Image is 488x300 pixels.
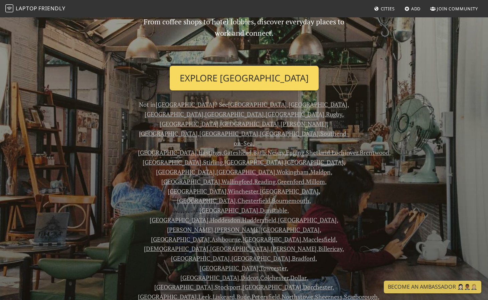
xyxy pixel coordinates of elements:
a: Bath [253,148,266,157]
a: LaptopFriendly LaptopFriendly [5,3,65,15]
a: [PERSON_NAME] [271,245,317,253]
a: Rugby [326,110,342,118]
a: Bradford [292,254,315,262]
a: [GEOGRAPHIC_DATA] [285,158,344,166]
img: LaptopFriendly [5,4,13,12]
a: Stockport [215,283,241,291]
a: Millom [306,178,325,186]
a: [DEMOGRAPHIC_DATA] [144,245,208,253]
a: Cities [371,3,397,15]
a: [GEOGRAPHIC_DATA] [228,100,287,108]
span: Cities [381,6,395,12]
a: Epping [286,148,304,157]
a: Explore [GEOGRAPHIC_DATA] [170,66,319,90]
a: [GEOGRAPHIC_DATA] [289,100,347,108]
a: Maldon [310,168,331,176]
a: [PERSON_NAME] [167,226,213,234]
a: Southend-on-Sea [234,129,349,147]
a: Brentwood [360,148,389,157]
a: Wallingford [221,178,253,186]
a: [GEOGRAPHIC_DATA] [143,158,201,166]
a: Didcot [241,274,259,282]
a: [GEOGRAPHIC_DATA] [278,216,337,224]
a: Ashbourne [211,235,241,243]
a: [GEOGRAPHIC_DATA] [216,168,275,176]
a: [GEOGRAPHIC_DATA] [150,216,208,224]
a: [PERSON_NAME] [281,120,327,128]
a: [GEOGRAPHIC_DATA] [171,254,230,262]
a: Join Community [428,3,481,15]
a: Wokingham [277,168,309,176]
a: Become an Ambassador 🤵🏻‍♀️🤵🏾‍♂️🤵🏼‍♀️ [384,281,481,293]
a: Chesterfield [237,197,270,205]
a: [GEOGRAPHIC_DATA] [200,264,259,272]
a: [GEOGRAPHIC_DATA] [177,197,236,205]
a: Hastings [198,148,222,157]
a: [GEOGRAPHIC_DATA] [180,274,239,282]
a: [GEOGRAPHIC_DATA] [242,235,301,243]
a: Macclesfield [303,235,336,243]
a: [GEOGRAPHIC_DATA] [199,206,258,214]
p: From coffee shops to hotel lobbies, discover everyday places to work and connect. [138,16,350,60]
a: [GEOGRAPHIC_DATA] [151,235,210,243]
a: Stirling [203,158,223,166]
a: Dorchester [303,283,332,291]
a: [GEOGRAPHIC_DATA] [160,120,218,128]
a: [GEOGRAPHIC_DATA] [199,129,258,137]
a: [GEOGRAPHIC_DATA] [210,245,269,253]
span: Join Community [437,6,478,12]
a: [GEOGRAPHIC_DATA] [220,120,279,128]
a: Huddersfield [242,216,276,224]
a: [GEOGRAPHIC_DATA] [156,168,215,176]
a: [GEOGRAPHIC_DATA] [145,110,203,118]
a: Dollar [290,274,306,282]
a: Colchester [260,274,289,282]
a: Greenford [277,178,304,186]
a: [GEOGRAPHIC_DATA] [138,148,197,157]
a: Dunstable [260,206,287,214]
a: [GEOGRAPHIC_DATA] [161,178,220,186]
a: Billericay [318,245,342,253]
a: [GEOGRAPHIC_DATA] [154,283,213,291]
a: Newry [268,148,284,157]
a: [GEOGRAPHIC_DATA] [205,110,264,118]
a: Shetland [306,148,330,157]
a: [GEOGRAPHIC_DATA] [260,129,319,137]
a: Hoddesdon [210,216,240,224]
a: [GEOGRAPHIC_DATA] [156,100,214,108]
a: [GEOGRAPHIC_DATA] [242,283,301,291]
a: Lochinver [332,148,358,157]
a: [GEOGRAPHIC_DATA] [168,187,226,195]
a: [GEOGRAPHIC_DATA] [224,158,283,166]
span: Laptop [16,5,37,12]
span: Friendly [38,5,65,12]
a: [GEOGRAPHIC_DATA] [231,254,290,262]
span: Add [411,6,421,12]
a: Gateshead [223,148,252,157]
a: Towcester [260,264,287,272]
a: Add [402,3,424,15]
a: Reading [254,178,276,186]
a: [GEOGRAPHIC_DATA] [266,110,324,118]
a: [GEOGRAPHIC_DATA] [139,129,198,137]
a: Bournemouth [272,197,309,205]
a: [PERSON_NAME][GEOGRAPHIC_DATA] [215,226,320,234]
a: Winchester [228,187,258,195]
a: [GEOGRAPHIC_DATA] [260,187,319,195]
